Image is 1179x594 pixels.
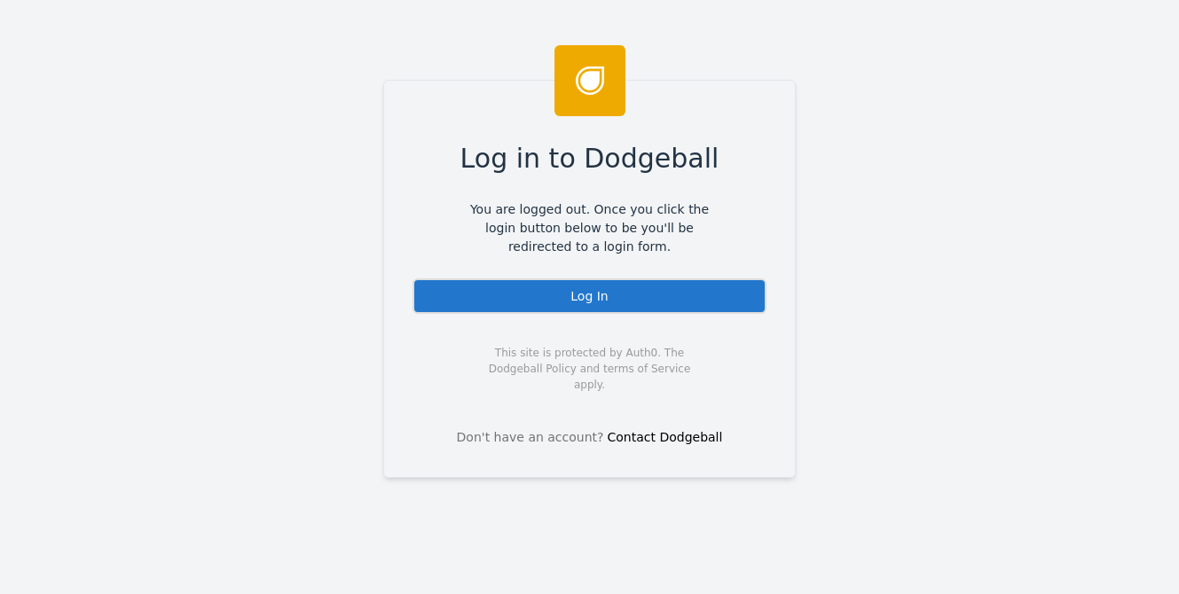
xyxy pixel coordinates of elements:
[457,428,604,447] span: Don't have an account?
[457,200,722,256] span: You are logged out. Once you click the login button below to be you'll be redirected to a login f...
[460,138,719,178] span: Log in to Dodgeball
[608,430,723,444] a: Contact Dodgeball
[473,345,706,393] span: This site is protected by Auth0. The Dodgeball Policy and terms of Service apply.
[413,278,766,314] div: Log In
